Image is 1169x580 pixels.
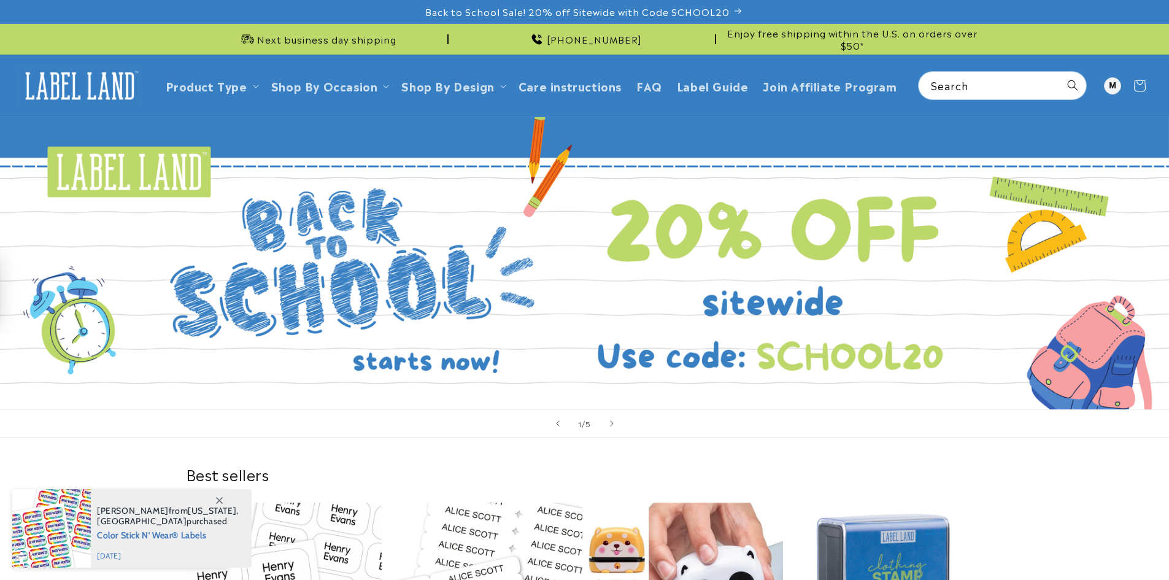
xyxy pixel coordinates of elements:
a: Product Type [166,77,247,94]
div: Announcement [453,24,716,54]
div: Announcement [721,24,984,54]
span: Back to School Sale! 20% off Sitewide with Code SCHOOL20 [425,6,730,18]
span: 5 [585,417,591,430]
button: Previous slide [544,410,571,437]
summary: Product Type [158,71,264,100]
button: Next slide [598,410,625,437]
img: Label Land [18,67,141,105]
summary: Shop By Occasion [264,71,395,100]
span: Join Affiliate Program [763,79,897,93]
span: from , purchased [97,506,239,527]
span: Label Guide [677,79,749,93]
a: Join Affiliate Program [755,71,904,100]
div: Announcement [186,24,449,54]
h2: Best sellers [186,465,984,484]
span: [US_STATE] [188,505,236,516]
a: Label Guide [669,71,756,100]
span: 1 [578,417,582,430]
span: Shop By Occasion [271,79,378,93]
span: FAQ [636,79,662,93]
a: Label Land [14,62,146,109]
button: Search [1059,72,1086,99]
a: Care instructions [511,71,629,100]
summary: Shop By Design [394,71,511,100]
a: FAQ [629,71,669,100]
span: Enjoy free shipping within the U.S. on orders over $50* [721,27,984,51]
span: Care instructions [519,79,622,93]
a: Shop By Design [401,77,494,94]
span: Next business day shipping [257,33,396,45]
span: [GEOGRAPHIC_DATA] [97,516,187,527]
span: / [582,417,585,430]
span: [PHONE_NUMBER] [547,33,642,45]
span: [PERSON_NAME] [97,505,169,516]
iframe: Gorgias live chat messenger [1046,527,1157,568]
